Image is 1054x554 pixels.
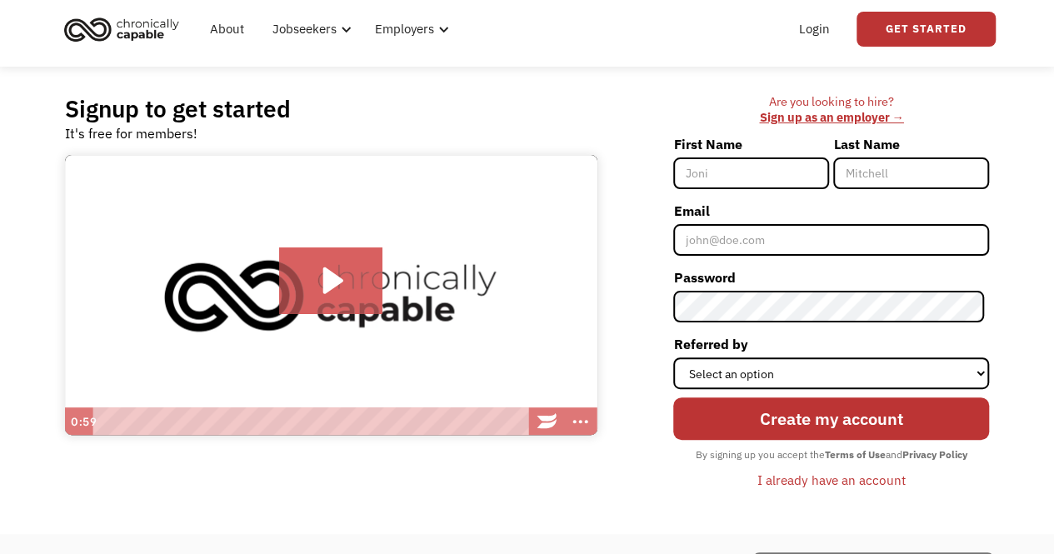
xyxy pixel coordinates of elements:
button: Show more buttons [564,407,597,436]
img: Chronically Capable logo [59,11,184,47]
input: Mitchell [833,157,989,189]
div: Are you looking to hire? ‍ [673,94,989,125]
button: Play Video: Introducing Chronically Capable [279,247,383,314]
div: I already have an account [757,470,906,490]
input: Joni [673,157,829,189]
label: Password [673,264,989,291]
div: Employers [375,19,434,39]
label: First Name [673,131,829,157]
div: It's free for members! [65,123,197,143]
div: Jobseekers [262,2,357,56]
div: Jobseekers [272,19,337,39]
a: I already have an account [745,466,918,494]
strong: Privacy Policy [902,448,967,461]
input: Create my account [673,397,989,440]
label: Last Name [833,131,989,157]
a: About [200,2,254,56]
div: By signing up you accept the and [687,444,976,466]
h2: Signup to get started [65,94,291,123]
div: Employers [365,2,454,56]
img: Introducing Chronically Capable [65,155,597,437]
a: Sign up as an employer → [759,109,903,125]
strong: Terms of Use [825,448,886,461]
label: Referred by [673,331,989,357]
a: home [59,11,192,47]
input: john@doe.com [673,224,989,256]
form: Member-Signup-Form [673,131,989,493]
a: Get Started [857,12,996,47]
div: Playbar [101,407,522,436]
label: Email [673,197,989,224]
a: Wistia Logo -- Learn More [531,407,564,436]
a: Login [789,2,840,56]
